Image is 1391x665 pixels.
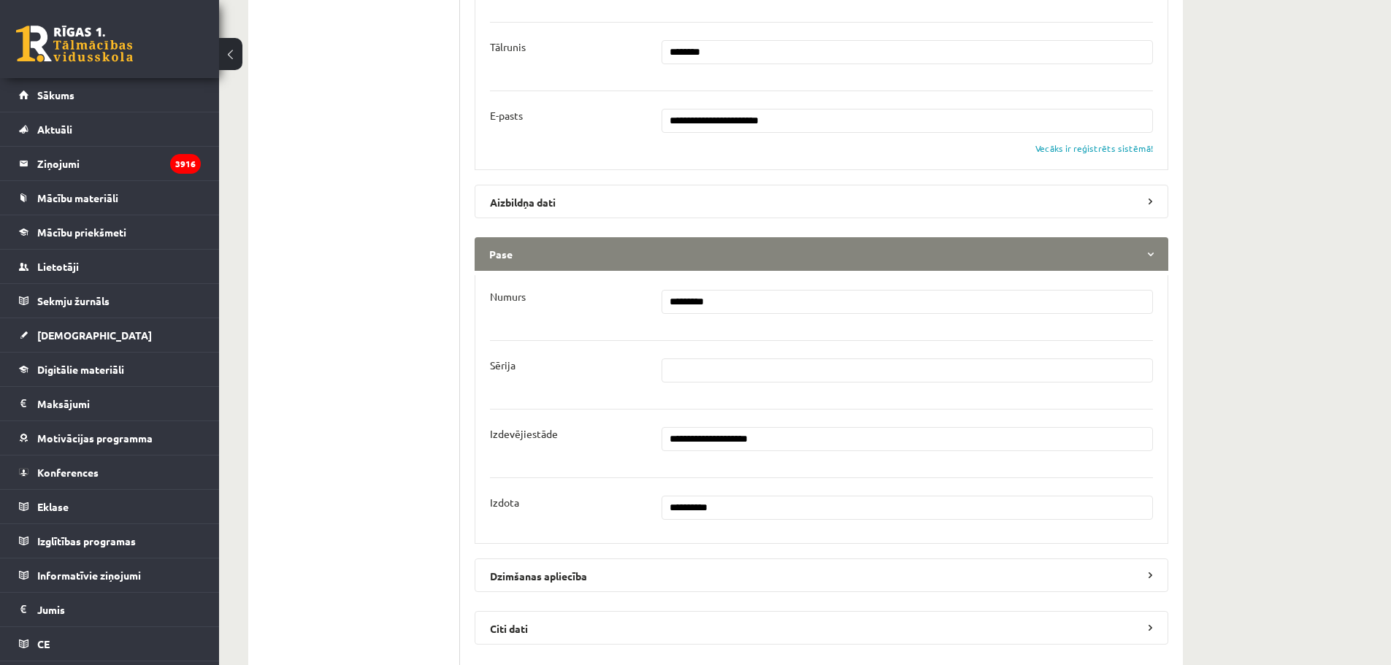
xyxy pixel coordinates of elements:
[37,363,124,376] span: Digitālie materiāli
[490,109,523,122] p: E-pasts
[37,431,153,445] span: Motivācijas programma
[490,358,516,372] p: Sērija
[19,181,201,215] a: Mācību materiāli
[19,490,201,523] a: Eklase
[490,496,519,509] p: Izdota
[19,147,201,180] a: Ziņojumi3916
[475,237,1168,271] legend: Pase
[37,191,118,204] span: Mācību materiāli
[37,466,99,479] span: Konferences
[490,290,526,303] p: Numurs
[37,500,69,513] span: Eklase
[1035,142,1153,155] div: Vecāks ir reģistrēts sistēmā!
[19,558,201,592] a: Informatīvie ziņojumi
[475,611,1168,645] legend: Citi dati
[19,78,201,112] a: Sākums
[37,569,141,582] span: Informatīvie ziņojumi
[19,215,201,249] a: Mācību priekšmeti
[19,421,201,455] a: Motivācijas programma
[490,427,558,440] p: Izdevējiestāde
[19,593,201,626] a: Jumis
[37,328,152,342] span: [DEMOGRAPHIC_DATA]
[490,40,526,53] p: Tālrunis
[19,112,201,146] a: Aktuāli
[37,637,50,650] span: CE
[37,147,201,180] legend: Ziņojumi
[16,26,133,62] a: Rīgas 1. Tālmācības vidusskola
[37,123,72,136] span: Aktuāli
[19,387,201,420] a: Maksājumi
[37,226,126,239] span: Mācību priekšmeti
[19,250,201,283] a: Lietotāji
[475,558,1168,592] legend: Dzimšanas apliecība
[19,524,201,558] a: Izglītības programas
[170,154,201,174] i: 3916
[37,387,201,420] legend: Maksājumi
[37,603,65,616] span: Jumis
[37,260,79,273] span: Lietotāji
[19,284,201,318] a: Sekmju žurnāls
[475,185,1168,218] legend: Aizbildņa dati
[19,455,201,489] a: Konferences
[37,88,74,101] span: Sākums
[37,294,110,307] span: Sekmju žurnāls
[37,534,136,547] span: Izglītības programas
[19,353,201,386] a: Digitālie materiāli
[19,318,201,352] a: [DEMOGRAPHIC_DATA]
[19,627,201,661] a: CE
